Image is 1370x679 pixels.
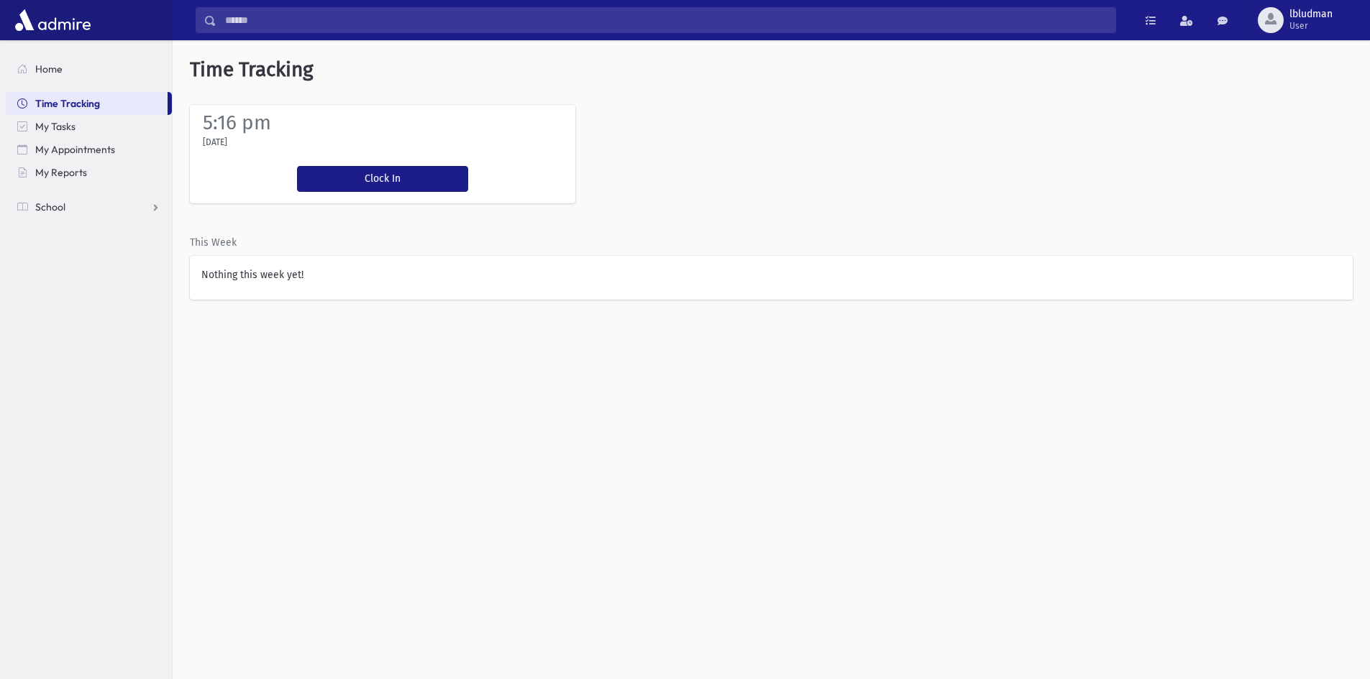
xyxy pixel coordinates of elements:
[173,40,1370,99] h5: Time Tracking
[6,161,172,184] a: My Reports
[190,235,237,250] label: This Week
[12,6,94,34] img: AdmirePro
[201,267,303,282] label: Nothing this week yet!
[35,200,65,213] span: School
[6,138,172,161] a: My Appointments
[35,63,63,75] span: Home
[35,120,76,133] span: My Tasks
[1289,20,1333,32] span: User
[35,97,100,110] span: Time Tracking
[6,57,172,80] a: Home
[6,115,172,138] a: My Tasks
[203,136,227,149] label: [DATE]
[297,166,468,192] button: Clock In
[1289,9,1333,20] span: lbludman
[216,7,1115,33] input: Search
[6,195,172,218] a: School
[35,166,87,179] span: My Reports
[35,143,115,156] span: My Appointments
[6,92,168,115] a: Time Tracking
[203,111,271,134] label: 5:16 pm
